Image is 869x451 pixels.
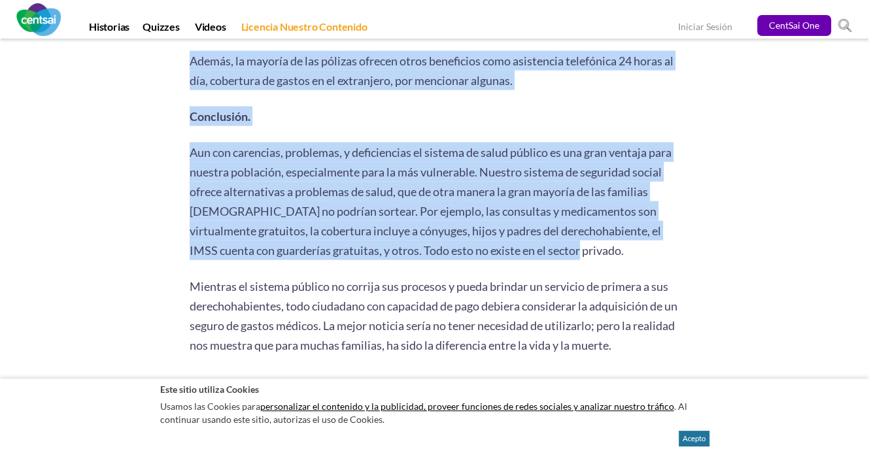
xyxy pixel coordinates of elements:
a: Quizzes [136,20,186,39]
span: Mientras el sistema público no corrija sus procesos y pueda brindar un servicio de primera a sus ... [190,279,677,352]
a: Videos [188,20,233,39]
p: Usamos las Cookies para . Al continuar usando este sitio, autorizas el uso de Cookies. [160,397,709,429]
b: Conclusión. [190,109,250,124]
h2: Este sitio utiliza Cookies [160,383,709,395]
span: Además, la mayoría de las pólizas ofrecen otros beneficios como asistencia telefónica 24 horas al... [190,54,673,88]
a: Iniciar Sesión [678,21,732,35]
a: Historias [82,20,136,39]
a: Licencia Nuestro Contenido [235,20,374,39]
a: CentSai One [757,15,831,36]
span: Aun con carencias, problemas, y deficiencias el sistema de salud público es una gran ventaja para... [190,145,672,258]
button: Acepto [679,431,709,446]
img: CentSai [16,3,61,36]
